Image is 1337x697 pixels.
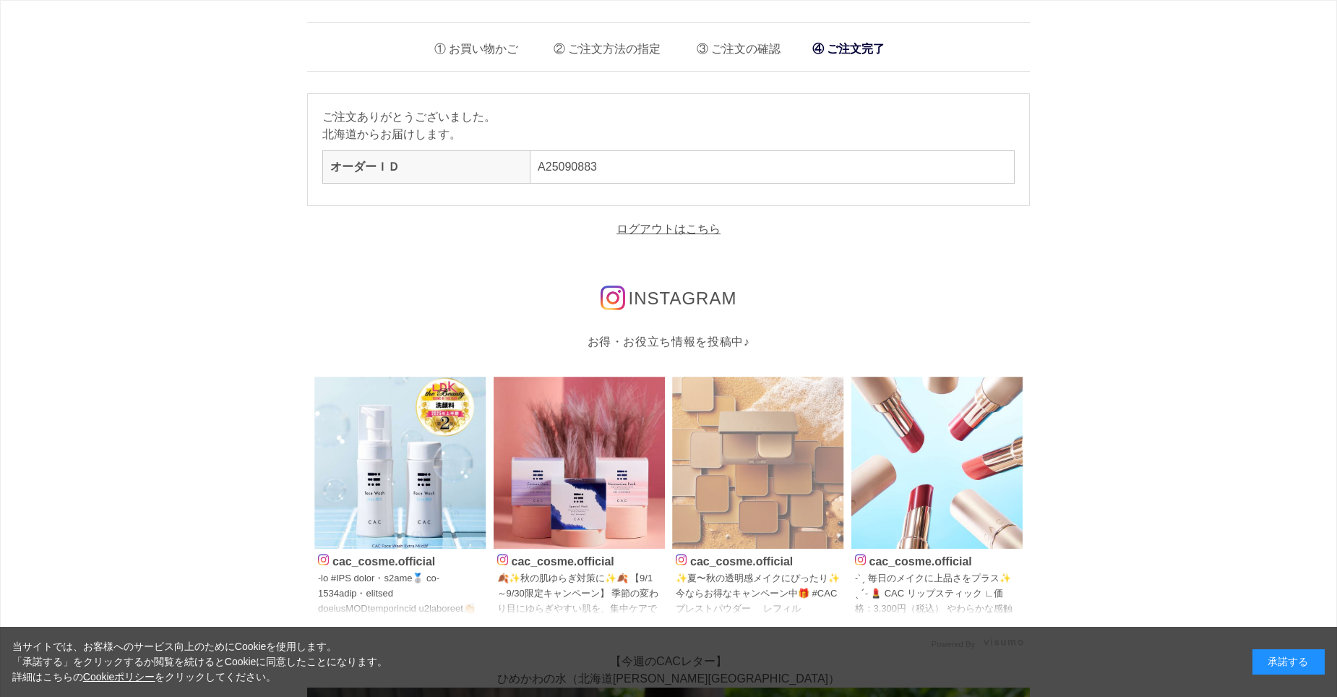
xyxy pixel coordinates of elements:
img: インスタグラムのロゴ [601,286,625,310]
div: 承諾する [1252,649,1325,675]
p: 🍂✨秋の肌ゆらぎ対策に✨🍂 【9/1～9/30限定キャンペーン】 季節の変わり目にゆらぎやすい肌を、集中ケアでうるおいチャージ！ 今だけフェイスパック 3箱セットが2箱分の価格 でご購入いただけ... [497,571,662,617]
a: A25090883 [538,161,597,173]
img: Photo by cac_cosme.official [494,377,666,549]
p: cac_cosme.official [855,552,1020,568]
img: Photo by cac_cosme.official [672,377,844,549]
img: Photo by cac_cosme.official [851,377,1023,549]
img: Photo by cac_cosme.official [314,377,486,549]
span: INSTAGRAM [629,288,737,308]
li: お買い物かご [424,30,518,60]
p: ✨夏〜秋の透明感メイクにぴったり✨ 今ならお得なキャンペーン中🎁 #CACプレストパウダー レフィル（¥4,400） 毛穴カバー＆自然なキメ細かさ。仕上げに◎ #CACパウダーファンデーション ... [676,571,841,617]
p: ˗lo #IPS dolor・s2ame🥈 co˗ 1534adip・elitsed doeiusMODtemporincid u2laboreet👏🏻✨✨ 🫧DOL magnaaliq eni... [318,571,483,617]
p: cac_cosme.official [318,552,483,568]
p: cac_cosme.official [676,552,841,568]
th: オーダーＩＤ [323,151,530,184]
li: ご注文の確認 [686,30,781,60]
div: 当サイトでは、お客様へのサービス向上のためにCookieを使用します。 「承諾する」をクリックするか閲覧を続けるとCookieに同意したことになります。 詳細はこちらの をクリックしてください。 [12,639,388,685]
span: お得・お役立ち情報を投稿中♪ [588,335,750,348]
a: Cookieポリシー [83,671,155,683]
p: ご注文ありがとうございました。 北海道からお届けします。 [322,108,1015,143]
p: ˗ˋˏ 毎日のメイクに上品さをプラス✨ ˎˊ˗ 💄 CAC リップスティック ∟価格：3,300円（税込） やわらかな感触でなめらかにフィット。 マスク移りが目立ちにくい処方もうれしいポイント。... [855,571,1020,617]
li: ご注文完了 [805,34,892,64]
li: ご注文方法の指定 [543,30,661,60]
p: cac_cosme.official [497,552,662,568]
a: ログアウトはこちら [616,223,721,235]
